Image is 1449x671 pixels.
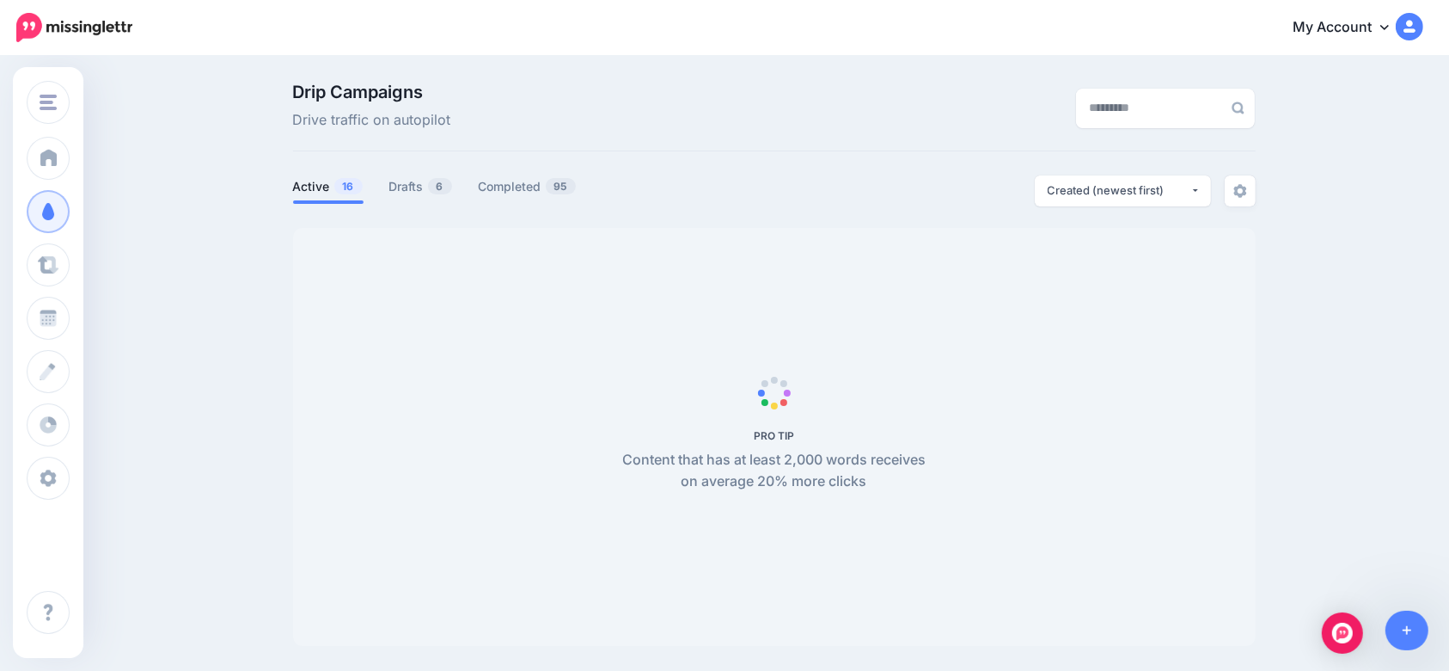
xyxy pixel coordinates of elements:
div: Created (newest first) [1048,182,1190,199]
span: Drive traffic on autopilot [293,109,451,132]
img: Missinglettr [16,13,132,42]
span: 6 [428,178,452,194]
button: Created (newest first) [1035,175,1211,206]
h5: PRO TIP [613,429,935,442]
img: search-grey-6.png [1232,102,1244,114]
span: Drip Campaigns [293,83,451,101]
img: settings-grey.png [1233,184,1247,198]
a: Drafts6 [389,176,453,197]
img: menu.png [40,95,57,110]
a: Active16 [293,176,364,197]
a: Completed95 [479,176,577,197]
p: Content that has at least 2,000 words receives on average 20% more clicks [613,449,935,494]
div: Open Intercom Messenger [1322,613,1363,654]
span: 16 [334,178,363,194]
a: My Account [1275,7,1423,49]
span: 95 [546,178,576,194]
